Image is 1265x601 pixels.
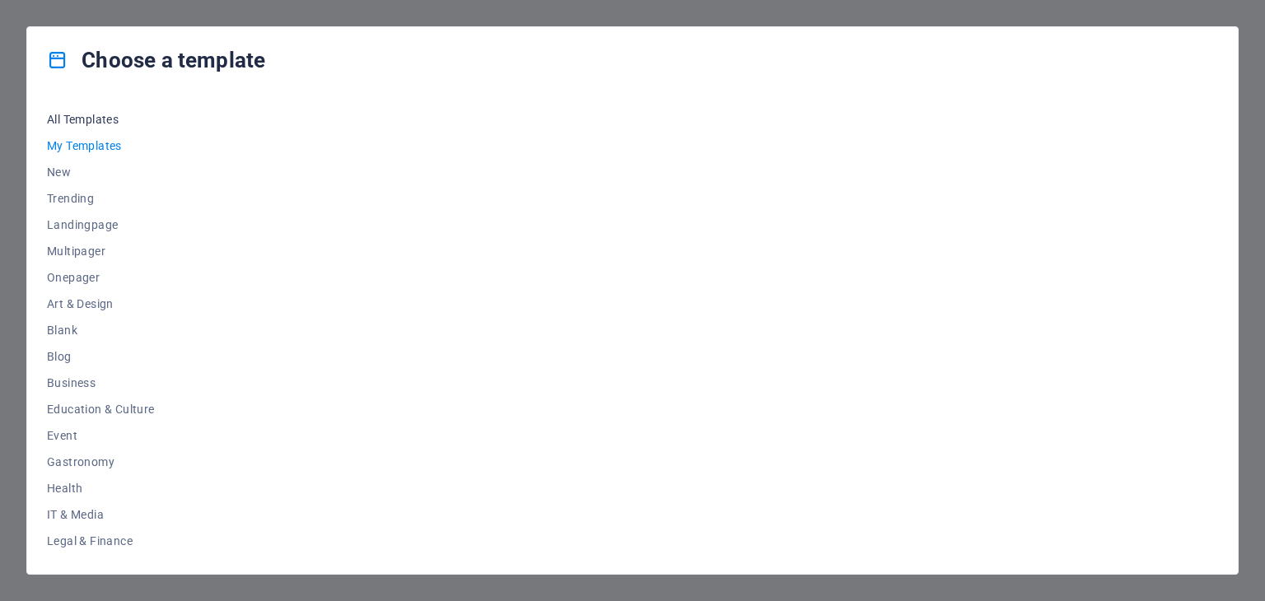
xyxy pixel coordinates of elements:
button: Legal & Finance [47,528,155,554]
button: Business [47,370,155,396]
span: Art & Design [47,297,155,310]
span: IT & Media [47,508,155,521]
span: Onepager [47,271,155,284]
span: Blog [47,350,155,363]
span: Event [47,429,155,442]
button: Multipager [47,238,155,264]
span: Blank [47,324,155,337]
span: New [47,165,155,179]
span: Gastronomy [47,455,155,468]
span: Health [47,482,155,495]
button: Health [47,475,155,501]
button: Blog [47,343,155,370]
button: My Templates [47,133,155,159]
span: All Templates [47,113,155,126]
button: Trending [47,185,155,212]
button: Event [47,422,155,449]
button: Education & Culture [47,396,155,422]
h4: Choose a template [47,47,265,73]
span: Education & Culture [47,403,155,416]
button: Onepager [47,264,155,291]
span: Trending [47,192,155,205]
span: Legal & Finance [47,534,155,547]
button: Gastronomy [47,449,155,475]
button: Landingpage [47,212,155,238]
span: Business [47,376,155,389]
button: Blank [47,317,155,343]
button: IT & Media [47,501,155,528]
button: New [47,159,155,185]
span: Multipager [47,245,155,258]
button: Art & Design [47,291,155,317]
button: All Templates [47,106,155,133]
span: My Templates [47,139,155,152]
span: Landingpage [47,218,155,231]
